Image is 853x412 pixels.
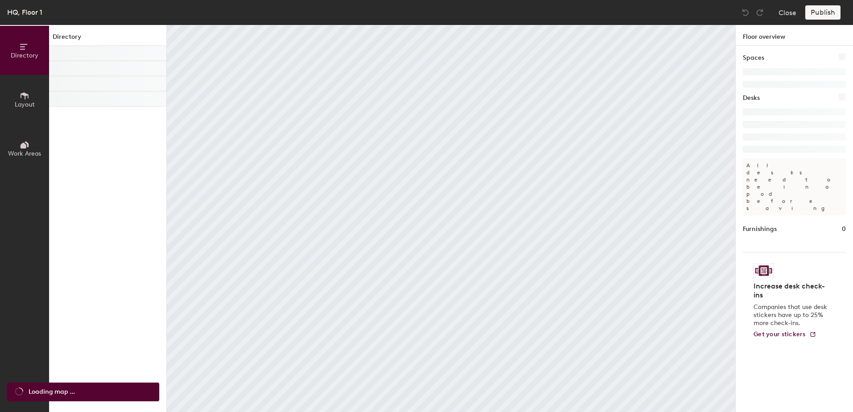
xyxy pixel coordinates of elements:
[8,150,41,157] span: Work Areas
[754,303,830,327] p: Companies that use desk stickers have up to 25% more check-ins.
[743,158,846,215] p: All desks need to be in a pod before saving
[743,53,764,63] h1: Spaces
[49,32,166,46] h1: Directory
[754,331,816,338] a: Get your stickers
[754,330,806,338] span: Get your stickers
[754,282,830,300] h4: Increase desk check-ins
[15,101,35,108] span: Layout
[736,25,853,46] h1: Floor overview
[167,25,735,412] canvas: Map
[755,8,764,17] img: Redo
[29,387,75,397] span: Loading map ...
[7,7,42,18] div: HQ, Floor 1
[11,52,38,59] span: Directory
[743,93,760,103] h1: Desks
[754,263,774,278] img: Sticker logo
[741,8,750,17] img: Undo
[842,224,846,234] h1: 0
[778,5,796,20] button: Close
[743,224,777,234] h1: Furnishings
